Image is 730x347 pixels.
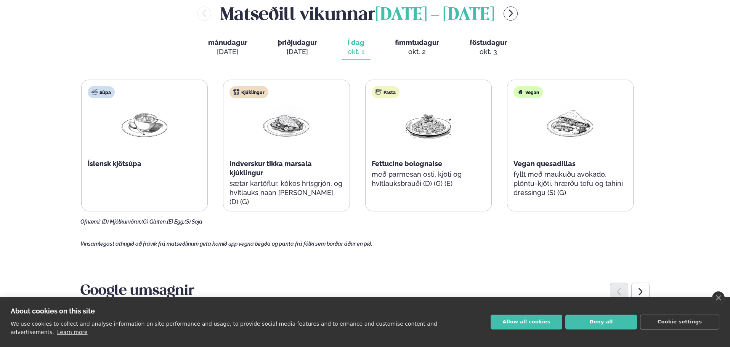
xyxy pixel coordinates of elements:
p: sætar kartöflur, kókos hrísgrjón, og hvítlauks naan [PERSON_NAME] (D) (G) [229,179,343,206]
div: Vegan [513,86,543,98]
span: þriðjudagur [278,38,317,46]
h2: Matseðill vikunnar [220,1,494,26]
img: Quesadilla.png [546,104,595,140]
span: Vegan quesadillas [513,160,576,168]
span: mánudagur [208,38,247,46]
span: [DATE] - [DATE] [375,7,494,24]
span: (D) Mjólkurvörur, [102,219,141,225]
span: fimmtudagur [395,38,439,46]
span: Fettucine bolognaise [372,160,442,168]
div: okt. 1 [348,47,364,56]
a: Learn more [57,329,88,335]
button: fimmtudagur okt. 2 [389,35,445,60]
div: okt. 2 [395,47,439,56]
span: (E) Egg, [167,219,185,225]
button: menu-btn-left [197,6,211,21]
a: close [712,291,725,304]
button: Deny all [565,315,637,329]
div: Pasta [372,86,399,98]
span: Í dag [348,38,364,47]
p: fyllt með maukuðu avókadó, plöntu-kjöti, hrærðu tofu og tahini dressingu (S) (G) [513,170,627,197]
button: Cookie settings [640,315,719,329]
button: mánudagur [DATE] [202,35,253,60]
div: Súpa [88,86,115,98]
button: menu-btn-right [504,6,518,21]
button: Í dag okt. 1 [342,35,371,60]
img: Vegan.svg [517,89,523,95]
h3: Google umsagnir [80,282,650,301]
button: þriðjudagur [DATE] [272,35,323,60]
span: (S) Soja [185,219,202,225]
img: pasta.svg [375,89,382,95]
div: [DATE] [278,47,317,56]
div: okt. 3 [470,47,507,56]
span: (G) Glúten, [141,219,167,225]
div: [DATE] [208,47,247,56]
p: We use cookies to collect and analyse information on site performance and usage, to provide socia... [11,321,437,335]
button: föstudagur okt. 3 [464,35,513,60]
span: Íslensk kjötsúpa [88,160,141,168]
img: Soup.png [120,104,169,140]
img: soup.svg [91,89,98,95]
p: með parmesan osti, kjöti og hvítlauksbrauði (D) (G) (E) [372,170,485,188]
strong: About cookies on this site [11,307,95,315]
span: Indverskur tikka marsala kjúklingur [229,160,312,177]
div: Previous slide [610,283,628,301]
img: chicken.svg [233,89,239,95]
span: Ofnæmi: [80,219,101,225]
div: Kjúklingur [229,86,268,98]
span: Vinsamlegast athugið að frávik frá matseðlinum geta komið upp vegna birgða og panta frá fólki sem... [80,241,372,247]
button: Allow all cookies [491,315,562,329]
div: Next slide [631,283,650,301]
span: föstudagur [470,38,507,46]
img: Spagetti.png [404,104,453,140]
img: Chicken-breast.png [262,104,311,140]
